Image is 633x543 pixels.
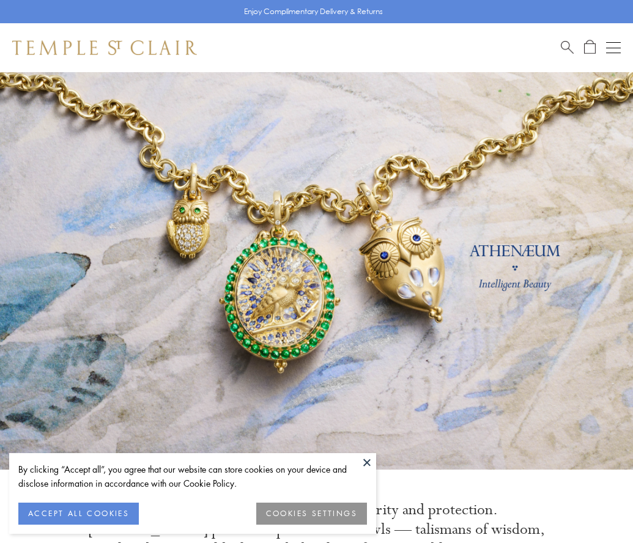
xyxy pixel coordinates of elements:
[606,40,621,55] button: Open navigation
[561,40,574,55] a: Search
[256,503,367,525] button: COOKIES SETTINGS
[12,40,197,55] img: Temple St. Clair
[584,40,596,55] a: Open Shopping Bag
[18,503,139,525] button: ACCEPT ALL COOKIES
[18,462,367,490] div: By clicking “Accept all”, you agree that our website can store cookies on your device and disclos...
[244,6,383,18] p: Enjoy Complimentary Delivery & Returns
